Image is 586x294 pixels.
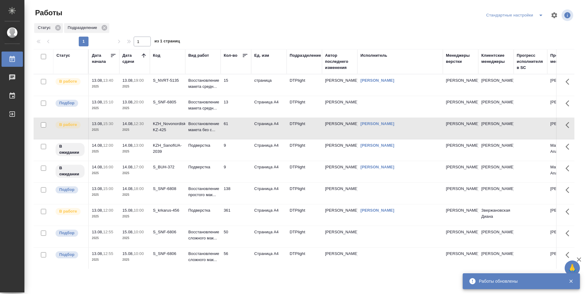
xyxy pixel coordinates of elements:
[565,278,577,284] button: Закрыть
[55,186,85,194] div: Можно подбирать исполнителей
[188,186,218,198] p: Восстановление простого мак...
[221,204,251,226] td: 361
[92,78,103,83] p: 13.08,
[287,118,322,139] td: DTPlight
[92,186,103,191] p: 13.08,
[134,208,144,213] p: 10:00
[134,100,144,104] p: 20:00
[550,52,580,65] div: Проектные менеджеры
[221,118,251,139] td: 61
[565,260,580,276] button: 🙏
[562,96,577,111] button: Здесь прячутся важные кнопки
[122,78,134,83] p: 13.08,
[92,100,103,104] p: 13.08,
[251,139,287,161] td: Страница А4
[221,74,251,96] td: 15
[122,186,134,191] p: 14.08,
[103,100,113,104] p: 15:10
[122,251,134,256] p: 15.08,
[92,105,116,111] p: 2025
[322,96,357,117] td: [PERSON_NAME]
[221,248,251,269] td: 56
[251,118,287,139] td: Страница А4
[92,170,116,176] p: 2025
[446,99,475,105] p: [PERSON_NAME]
[322,226,357,247] td: [PERSON_NAME]
[446,77,475,84] p: [PERSON_NAME]
[55,77,85,86] div: Исполнитель выполняет работу
[134,78,144,83] p: 19:00
[59,165,81,177] p: В ожидании
[221,183,251,204] td: 138
[478,74,514,96] td: [PERSON_NAME]
[517,52,544,71] div: Прогресс исполнителя в SC
[55,164,85,178] div: Исполнитель назначен, приступать к работе пока рано
[134,165,144,169] p: 17:00
[134,186,144,191] p: 18:00
[360,78,394,83] a: [PERSON_NAME]
[68,25,99,31] p: Подразделение
[547,96,583,117] td: [PERSON_NAME]
[287,204,322,226] td: DTPlight
[122,235,147,241] p: 2025
[478,226,514,247] td: [PERSON_NAME]
[103,165,113,169] p: 16:00
[154,38,180,46] span: из 1 страниц
[92,208,103,213] p: 13.08,
[360,143,394,148] a: [PERSON_NAME]
[59,252,74,258] p: Подбор
[478,248,514,269] td: [PERSON_NAME]
[103,230,113,234] p: 12:55
[322,248,357,269] td: [PERSON_NAME]
[92,192,116,198] p: 2025
[188,77,218,90] p: Восстановление макета средн...
[360,52,387,59] div: Исполнитель
[446,52,475,65] div: Менеджеры верстки
[59,187,74,193] p: Подбор
[59,100,74,106] p: Подбор
[322,139,357,161] td: [PERSON_NAME]
[547,226,583,247] td: [PERSON_NAME]
[547,183,583,204] td: [PERSON_NAME]
[122,100,134,104] p: 13.08,
[134,143,144,148] p: 13:00
[251,204,287,226] td: Страница А4
[59,230,74,236] p: Подбор
[38,25,53,31] p: Статус
[446,121,475,127] p: [PERSON_NAME]
[562,161,577,176] button: Здесь прячутся важные кнопки
[188,99,218,111] p: Восстановление макета средн...
[122,213,147,220] p: 2025
[92,143,103,148] p: 14.08,
[59,143,81,156] p: В ожидании
[103,208,113,213] p: 12:00
[92,84,116,90] p: 2025
[122,165,134,169] p: 14.08,
[562,226,577,241] button: Здесь прячутся важные кнопки
[567,262,577,274] span: 🙏
[64,23,109,33] div: Подразделение
[59,122,77,128] p: В работе
[153,77,182,84] div: S_NVRT-5135
[34,23,63,33] div: Статус
[446,251,475,257] p: [PERSON_NAME]
[446,186,475,192] p: [PERSON_NAME]
[481,52,511,65] div: Клиентские менеджеры
[92,52,110,65] div: Дата начала
[56,52,70,59] div: Статус
[251,248,287,269] td: Страница А4
[360,165,394,169] a: [PERSON_NAME]
[254,52,269,59] div: Ед. изм
[287,226,322,247] td: DTPlight
[103,186,113,191] p: 15:00
[287,183,322,204] td: DTPlight
[59,208,77,214] p: В работе
[290,52,321,59] div: Подразделение
[55,121,85,129] div: Исполнитель выполняет работу
[547,139,583,161] td: Matveeva Anastasia
[562,248,577,262] button: Здесь прячутся важные кнопки
[92,251,103,256] p: 13.08,
[122,52,141,65] div: Дата сдачи
[92,213,116,220] p: 2025
[92,230,103,234] p: 13.08,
